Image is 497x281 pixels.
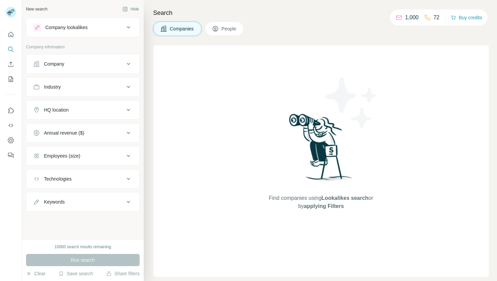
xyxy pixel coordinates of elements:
p: Company information [26,44,140,50]
button: Company lookalikes [26,19,139,36]
div: New search [26,6,47,12]
button: Save search [58,270,93,277]
button: Technologies [26,171,139,187]
button: HQ location [26,102,139,118]
span: applying Filters [304,203,344,209]
button: Search [5,43,16,55]
button: Company [26,56,139,72]
img: Surfe Illustration - Stars [321,72,382,133]
div: Keywords [44,198,65,205]
p: 72 [433,14,440,22]
button: Use Surfe on LinkedIn [5,104,16,117]
button: Keywords [26,194,139,210]
div: Annual revenue ($) [44,130,84,136]
div: Industry [44,84,61,90]
span: People [221,25,237,32]
div: HQ location [44,107,69,113]
span: Find companies using or by [267,194,375,210]
button: Quick start [5,28,16,41]
button: Annual revenue ($) [26,125,139,141]
button: Clear [26,270,45,277]
button: Dashboard [5,134,16,146]
button: Feedback [5,149,16,161]
img: Surfe Illustration - Woman searching with binoculars [286,112,356,187]
button: Hide [118,4,144,14]
button: Industry [26,79,139,95]
button: My lists [5,73,16,85]
span: Lookalikes search [322,195,369,201]
h4: Search [153,8,489,18]
div: Company lookalikes [45,24,88,31]
div: Technologies [44,175,72,182]
button: Employees (size) [26,148,139,164]
button: Enrich CSV [5,58,16,70]
button: Buy credits [451,13,482,22]
span: Companies [170,25,194,32]
div: Company [44,61,64,67]
p: 1,000 [405,14,419,22]
div: 10000 search results remaining [54,244,111,250]
button: Share filters [106,270,140,277]
button: Use Surfe API [5,119,16,132]
div: Employees (size) [44,153,80,159]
